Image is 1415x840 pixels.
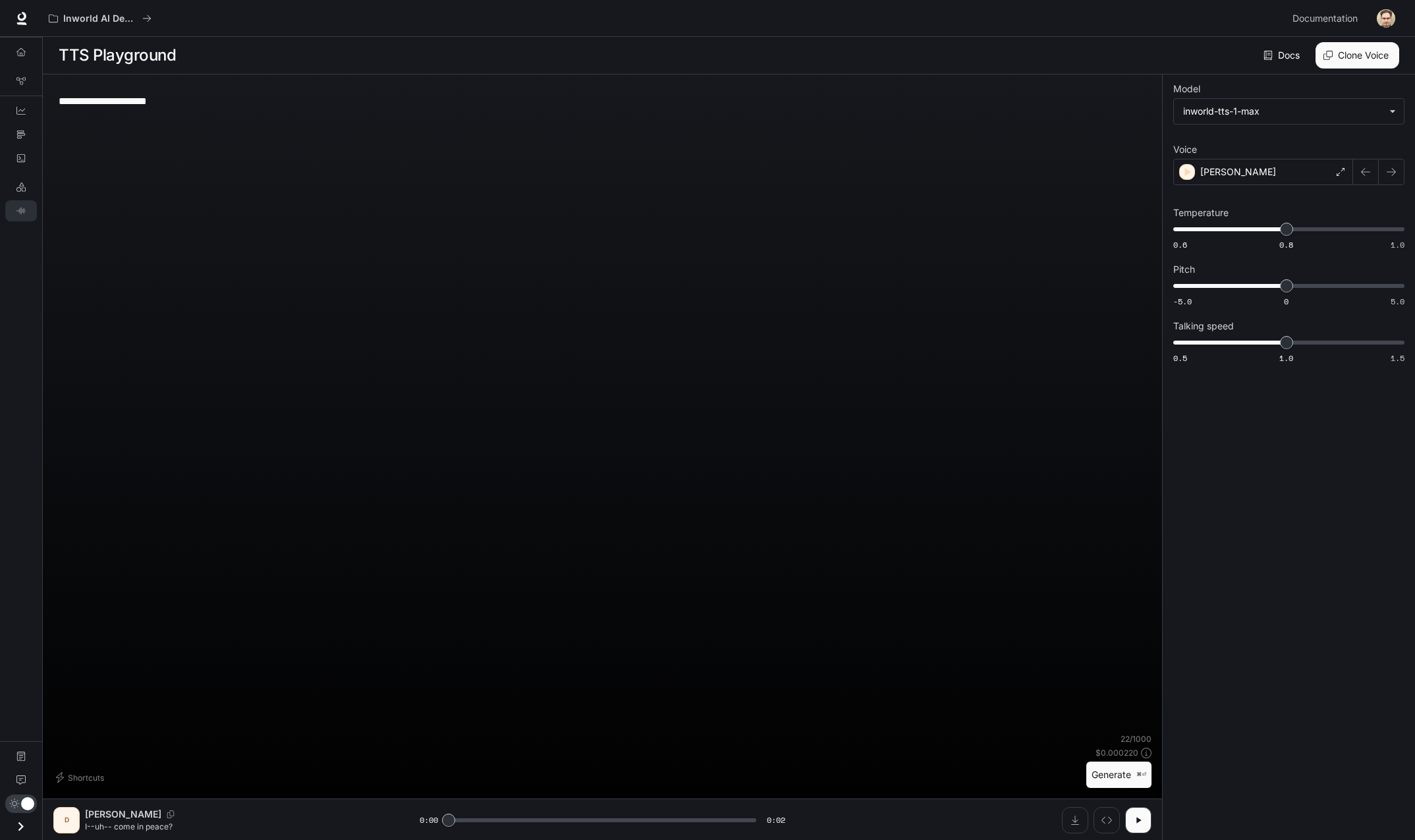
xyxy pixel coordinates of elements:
a: LLM Playground [5,177,37,198]
div: D [56,810,77,831]
a: Logs [5,148,37,169]
a: TTS Playground [5,200,37,221]
p: Talking speed [1173,322,1234,331]
p: Inworld AI Demos [63,13,137,24]
a: Documentation [5,746,37,767]
a: Docs [1261,42,1305,69]
span: Documentation [1292,11,1358,27]
div: inworld-tts-1-max [1174,99,1404,124]
span: Dark mode toggle [21,796,34,810]
p: [PERSON_NAME] [85,808,161,821]
a: Overview [5,42,37,63]
p: Pitch [1173,265,1195,274]
span: 1.5 [1391,352,1404,364]
span: 0.8 [1279,239,1293,250]
div: inworld-tts-1-max [1183,105,1383,118]
span: 0:02 [767,814,785,827]
button: Clone Voice [1316,42,1399,69]
img: User avatar [1377,9,1395,28]
a: Feedback [5,770,37,791]
span: 0.5 [1173,352,1187,364]
p: ⌘⏎ [1136,771,1146,779]
h1: TTS Playground [59,42,176,69]
a: Traces [5,124,37,145]
p: I--uh-- come in peace? [85,821,388,832]
span: 1.0 [1391,239,1404,250]
p: Temperature [1173,208,1229,217]
a: Graph Registry [5,70,37,92]
button: Open drawer [6,813,36,840]
span: 0 [1284,296,1289,307]
button: Download audio [1062,807,1088,833]
span: 1.0 [1279,352,1293,364]
button: Shortcuts [53,767,109,788]
a: Documentation [1287,5,1368,32]
p: 22 / 1000 [1121,733,1151,744]
span: 0.6 [1173,239,1187,250]
button: User avatar [1373,5,1399,32]
p: $ 0.000220 [1096,747,1138,758]
span: 0:00 [420,814,438,827]
a: Dashboards [5,100,37,121]
span: 5.0 [1391,296,1404,307]
p: Voice [1173,145,1197,154]
button: Copy Voice ID [161,810,180,818]
button: Generate⌘⏎ [1086,762,1151,789]
button: All workspaces [43,5,157,32]
p: Model [1173,84,1200,94]
span: -5.0 [1173,296,1192,307]
p: [PERSON_NAME] [1200,165,1276,179]
button: Inspect [1094,807,1120,833]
